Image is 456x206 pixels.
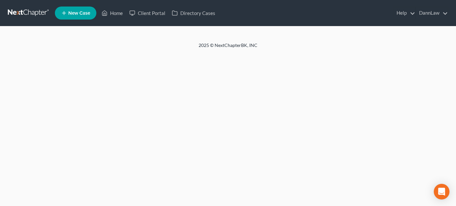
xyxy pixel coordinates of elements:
[126,7,169,19] a: Client Portal
[42,42,414,54] div: 2025 © NextChapterBK, INC
[416,7,448,19] a: DannLaw
[98,7,126,19] a: Home
[55,7,96,20] new-legal-case-button: New Case
[393,7,415,19] a: Help
[434,184,449,199] div: Open Intercom Messenger
[169,7,219,19] a: Directory Cases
